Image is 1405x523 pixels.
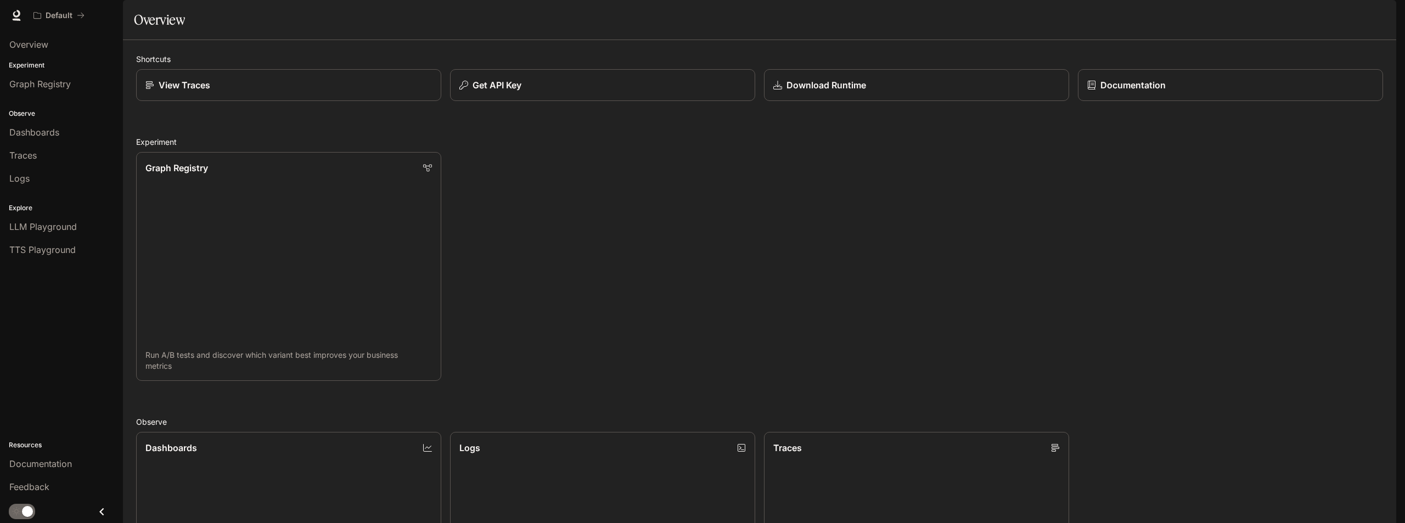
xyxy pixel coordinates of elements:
p: Logs [459,441,480,454]
a: Graph RegistryRun A/B tests and discover which variant best improves your business metrics [136,152,441,381]
p: Default [46,11,72,20]
p: Get API Key [473,78,521,92]
p: Dashboards [145,441,197,454]
p: Graph Registry [145,161,208,175]
h2: Experiment [136,136,1383,148]
a: View Traces [136,69,441,101]
p: Traces [773,441,802,454]
h1: Overview [134,9,185,31]
p: Download Runtime [786,78,866,92]
a: Documentation [1078,69,1383,101]
p: Documentation [1100,78,1166,92]
a: Download Runtime [764,69,1069,101]
button: All workspaces [29,4,89,26]
h2: Shortcuts [136,53,1383,65]
p: View Traces [159,78,210,92]
p: Run A/B tests and discover which variant best improves your business metrics [145,350,432,372]
button: Get API Key [450,69,755,101]
h2: Observe [136,416,1383,428]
